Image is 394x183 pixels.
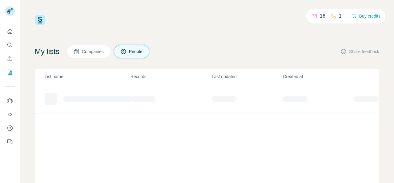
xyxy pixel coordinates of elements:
p: 1 [339,12,342,20]
button: Use Surfe API [5,109,15,120]
button: Enrich CSV [5,53,15,64]
button: Buy credits [352,12,380,20]
button: Dashboard [5,123,15,134]
span: Companies [82,48,104,55]
p: Created at [283,73,353,80]
button: Quick start [5,26,15,37]
button: My lists [5,67,15,78]
p: List name [45,73,130,80]
button: Share feedback [340,48,379,55]
h4: My lists [35,47,59,56]
button: Use Surfe on LinkedIn [5,95,15,106]
button: Search [5,40,15,51]
p: Last updated [212,73,282,80]
p: Records [131,73,211,80]
p: 16 [320,12,325,20]
img: Surfe Logo [35,15,45,25]
button: Feedback [5,136,15,147]
span: People [129,48,143,55]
